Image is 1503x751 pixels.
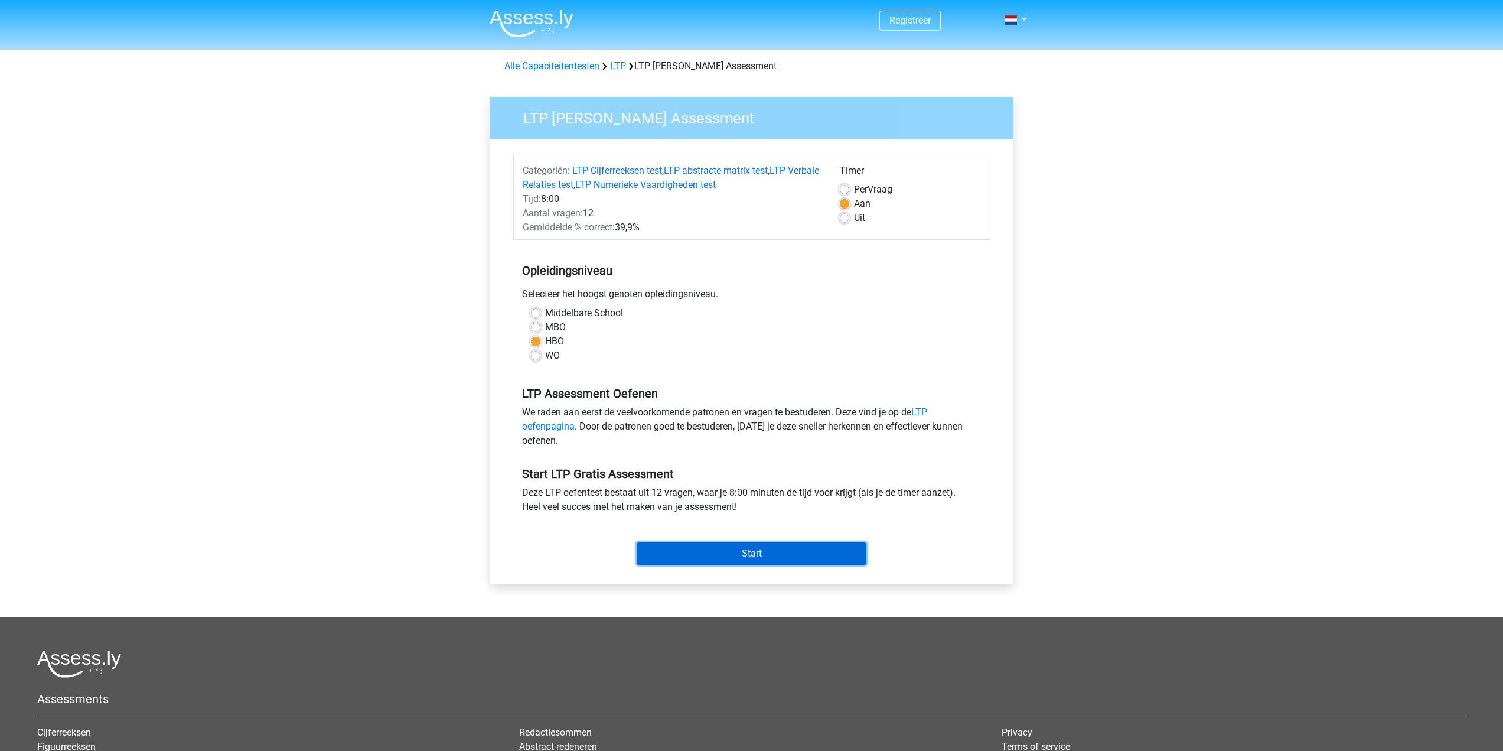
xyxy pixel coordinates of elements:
a: LTP Numerieke Vaardigheden test [575,179,716,190]
span: Tijd: [523,193,541,204]
div: We raden aan eerst de veelvoorkomende patronen en vragen te bestuderen. Deze vind je op de . Door... [513,405,990,453]
input: Start [637,542,866,565]
a: Privacy [1002,727,1032,738]
div: 12 [514,206,831,220]
a: Redactiesommen [519,727,592,738]
div: Selecteer het hoogst genoten opleidingsniveau. [513,287,990,306]
span: Categoriën: [523,165,570,176]
label: WO [545,349,560,363]
span: Aantal vragen: [523,207,583,219]
span: Gemiddelde % correct: [523,222,615,233]
label: Aan [854,197,870,211]
a: Cijferreeksen [37,727,91,738]
h5: LTP Assessment Oefenen [522,386,982,401]
div: Timer [840,164,981,183]
h3: LTP [PERSON_NAME] Assessment [509,105,1005,128]
h5: Opleidingsniveau [522,259,982,282]
div: Deze LTP oefentest bestaat uit 12 vragen, waar je 8:00 minuten de tijd voor krijgt (als je de tim... [513,486,990,519]
a: LTP [610,60,626,71]
label: Middelbare School [545,306,623,320]
h5: Start LTP Gratis Assessment [522,467,982,481]
img: Assessly logo [37,650,121,678]
a: Registreer [889,15,931,26]
label: Uit [854,211,865,225]
a: LTP Cijferreeksen test [572,165,662,176]
span: Per [854,184,868,195]
a: Alle Capaciteitentesten [504,60,599,71]
div: 8:00 [514,192,831,206]
img: Assessly [490,9,573,37]
div: 39,9% [514,220,831,235]
div: , , , [514,164,831,192]
label: HBO [545,334,564,349]
label: Vraag [854,183,892,197]
a: LTP abstracte matrix test [664,165,768,176]
div: LTP [PERSON_NAME] Assessment [500,59,1004,73]
label: MBO [545,320,566,334]
h5: Assessments [37,692,1466,706]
